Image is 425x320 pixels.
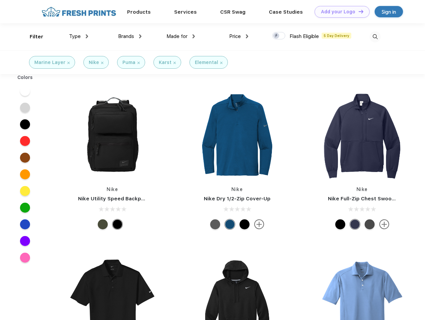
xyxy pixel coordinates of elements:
[98,219,108,229] div: Cargo Khaki
[321,9,355,15] div: Add your Logo
[107,187,118,192] a: Nike
[122,59,135,66] div: Puma
[174,9,197,15] a: Services
[112,219,122,229] div: Black
[322,33,351,39] span: 5 Day Delivery
[69,33,81,39] span: Type
[192,34,195,38] img: dropdown.png
[359,10,363,13] img: DT
[137,62,140,64] img: filter_cancel.svg
[290,33,319,39] span: Flash Eligible
[220,9,246,15] a: CSR Swag
[78,196,150,202] a: Nike Utility Speed Backpack
[159,59,171,66] div: Karst
[195,59,218,66] div: Elemental
[139,34,141,38] img: dropdown.png
[382,8,396,16] div: Sign in
[225,219,235,229] div: Gym Blue
[12,74,38,81] div: Colors
[379,219,389,229] img: more.svg
[210,219,220,229] div: Black Heather
[173,62,176,64] img: filter_cancel.svg
[220,62,223,64] img: filter_cancel.svg
[89,59,99,66] div: Nike
[232,187,243,192] a: Nike
[375,6,403,17] a: Sign in
[166,33,187,39] span: Made for
[68,91,157,179] img: func=resize&h=266
[335,219,345,229] div: Black
[193,91,282,179] img: func=resize&h=266
[357,187,368,192] a: Nike
[204,196,271,202] a: Nike Dry 1/2-Zip Cover-Up
[30,33,43,41] div: Filter
[240,219,250,229] div: Black
[328,196,417,202] a: Nike Full-Zip Chest Swoosh Jacket
[370,31,381,42] img: desktop_search.svg
[67,62,70,64] img: filter_cancel.svg
[34,59,65,66] div: Marine Layer
[365,219,375,229] div: Anthracite
[246,34,248,38] img: dropdown.png
[350,219,360,229] div: Midnight Navy
[40,6,118,18] img: fo%20logo%202.webp
[318,91,407,179] img: func=resize&h=266
[127,9,151,15] a: Products
[254,219,264,229] img: more.svg
[86,34,88,38] img: dropdown.png
[229,33,241,39] span: Price
[118,33,134,39] span: Brands
[101,62,103,64] img: filter_cancel.svg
